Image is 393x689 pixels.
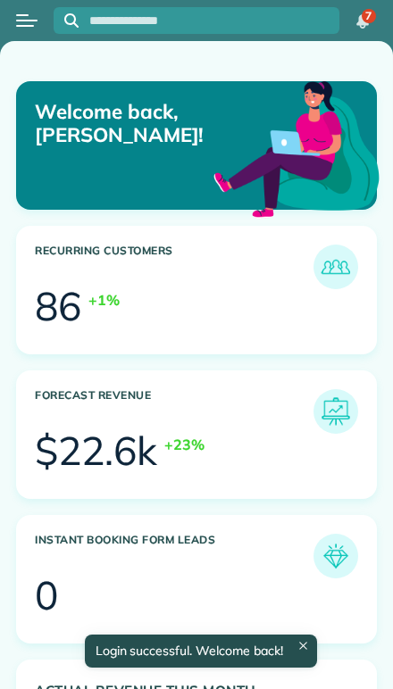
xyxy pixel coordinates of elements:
nav: Main [336,1,393,40]
div: 7 unread notifications [344,2,381,41]
span: 7 [365,9,372,23]
div: +1% [88,289,120,311]
div: 86 [35,286,81,326]
div: $22.6k [35,431,157,470]
img: dashboard_welcome-42a62b7d889689a78055ac9021e634bf52bae3f8056760290aed330b23ab8690.png [210,61,383,234]
img: icon_form_leads-04211a6a04a5b2264e4ee56bc0799ec3eb69b7e499cbb523a139df1d13a81ae0.png [318,538,354,574]
div: Login successful. Welcome back! [84,635,316,668]
button: Focus search [54,13,79,28]
div: 0 [35,576,58,615]
button: Open menu [16,11,38,30]
h3: Instant Booking Form Leads [35,534,314,578]
svg: Focus search [64,13,79,28]
img: icon_recurring_customers-cf858462ba22bcd05b5a5880d41d6543d210077de5bb9ebc9590e49fd87d84ed.png [318,249,354,285]
div: +23% [164,434,205,455]
img: icon_forecast_revenue-8c13a41c7ed35a8dcfafea3cbb826a0462acb37728057bba2d056411b612bbbe.png [318,394,354,429]
p: Welcome back, [PERSON_NAME]! [35,100,261,147]
h3: Recurring Customers [35,245,314,289]
h3: Forecast Revenue [35,389,314,434]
